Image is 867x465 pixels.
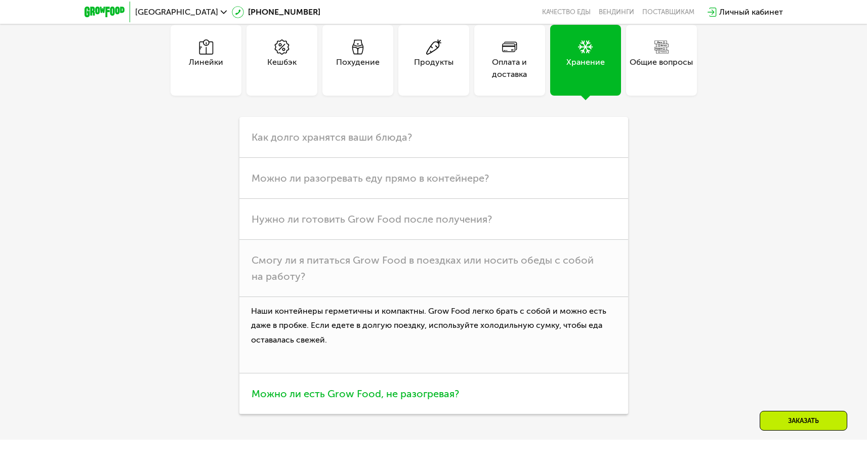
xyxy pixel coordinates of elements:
[414,56,453,80] div: Продукты
[719,6,783,18] div: Личный кабинет
[135,8,218,16] span: [GEOGRAPHIC_DATA]
[760,411,847,431] div: Заказать
[630,56,693,80] div: Общие вопросы
[542,8,591,16] a: Качество еды
[252,172,489,184] span: Можно ли разогревать еду прямо в контейнере?
[232,6,320,18] a: [PHONE_NUMBER]
[599,8,634,16] a: Вендинги
[566,56,605,80] div: Хранение
[252,213,492,225] span: Нужно ли готовить Grow Food после получения?
[252,388,459,400] span: Можно ли есть Grow Food, не разогревая?
[474,56,545,80] div: Оплата и доставка
[336,56,380,80] div: Похудение
[189,56,223,80] div: Линейки
[239,297,628,373] p: Наши контейнеры герметичны и компактны. Grow Food легко брать с собой и можно есть даже в пробке....
[252,254,594,282] span: Смогу ли я питаться Grow Food в поездках или носить обеды с собой на работу?
[252,131,412,143] span: Как долго хранятся ваши блюда?
[642,8,694,16] div: поставщикам
[267,56,297,80] div: Кешбэк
